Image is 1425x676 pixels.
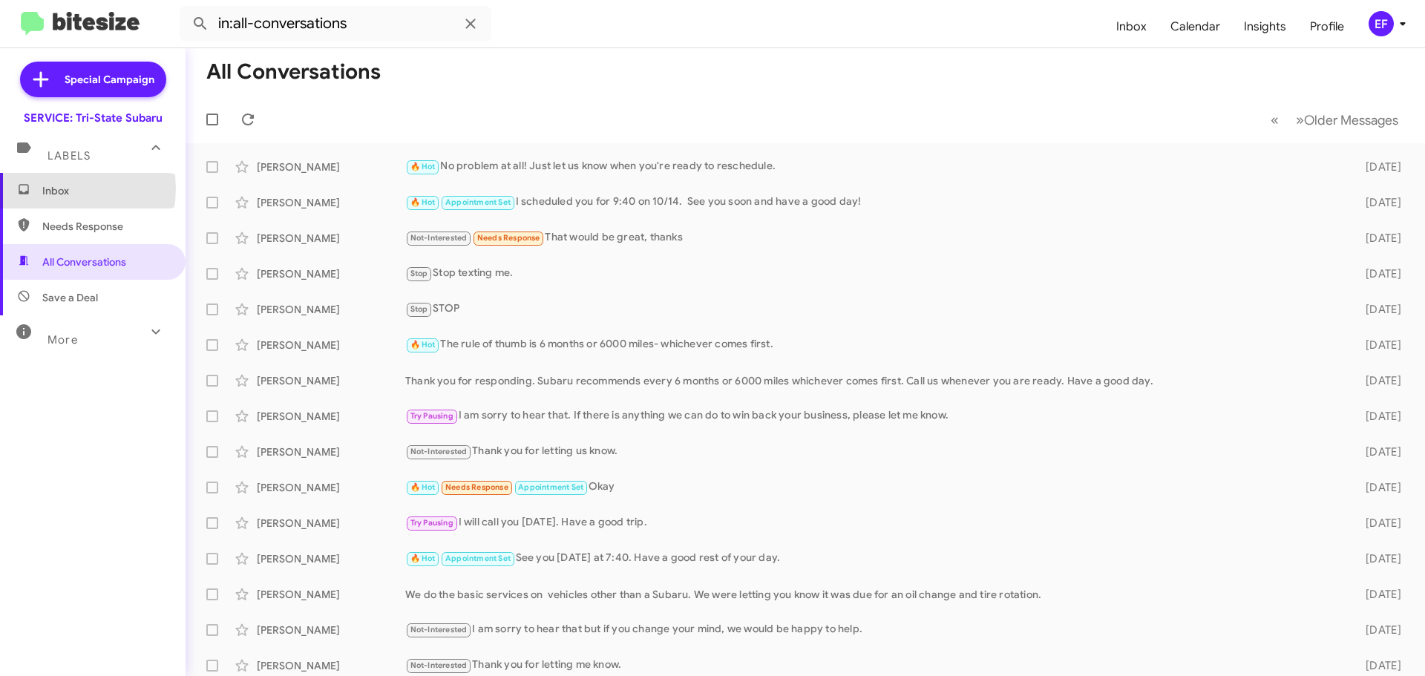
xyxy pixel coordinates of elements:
div: [PERSON_NAME] [257,195,405,210]
span: Try Pausing [410,518,453,528]
span: Special Campaign [65,72,154,87]
div: [DATE] [1342,338,1413,352]
div: [DATE] [1342,551,1413,566]
div: [PERSON_NAME] [257,338,405,352]
span: Stop [410,269,428,278]
h1: All Conversations [206,60,381,84]
span: Not-Interested [410,233,468,243]
div: That would be great, thanks [405,229,1342,246]
span: Needs Response [477,233,540,243]
div: [PERSON_NAME] [257,409,405,424]
div: No problem at all! Just let us know when you're ready to reschedule. [405,158,1342,175]
div: [PERSON_NAME] [257,587,405,602]
div: [DATE] [1342,409,1413,424]
div: [DATE] [1342,516,1413,531]
a: Profile [1298,5,1356,48]
div: [PERSON_NAME] [257,302,405,317]
div: [PERSON_NAME] [257,516,405,531]
div: [DATE] [1342,231,1413,246]
a: Insights [1232,5,1298,48]
div: [DATE] [1342,160,1413,174]
div: I scheduled you for 9:40 on 10/14. See you soon and have a good day! [405,194,1342,211]
div: I am sorry to hear that. If there is anything we can do to win back your business, please let me ... [405,407,1342,424]
div: Stop texting me. [405,265,1342,282]
span: 🔥 Hot [410,340,436,350]
span: 🔥 Hot [410,554,436,563]
span: Not-Interested [410,447,468,456]
span: Try Pausing [410,411,453,421]
span: Appointment Set [445,554,511,563]
span: Needs Response [445,482,508,492]
span: Inbox [42,183,168,198]
div: Thank you for letting me know. [405,657,1342,674]
div: [DATE] [1342,480,1413,495]
div: [PERSON_NAME] [257,623,405,637]
span: Older Messages [1304,112,1398,128]
span: Stop [410,304,428,314]
div: [PERSON_NAME] [257,444,405,459]
div: See you [DATE] at 7:40. Have a good rest of your day. [405,550,1342,567]
span: All Conversations [42,255,126,269]
div: The rule of thumb is 6 months or 6000 miles- whichever comes first. [405,336,1342,353]
div: [DATE] [1342,373,1413,388]
span: Appointment Set [445,197,511,207]
div: SERVICE: Tri-State Subaru [24,111,163,125]
div: Thank you for responding. Subaru recommends every 6 months or 6000 miles whichever comes first. C... [405,373,1342,388]
span: More [47,333,78,347]
span: 🔥 Hot [410,197,436,207]
div: [DATE] [1342,623,1413,637]
div: [PERSON_NAME] [257,551,405,566]
div: [PERSON_NAME] [257,266,405,281]
div: [DATE] [1342,444,1413,459]
a: Special Campaign [20,62,166,97]
button: Previous [1262,105,1288,135]
div: I will call you [DATE]. Have a good trip. [405,514,1342,531]
div: [DATE] [1342,587,1413,602]
span: Save a Deal [42,290,98,305]
div: [PERSON_NAME] [257,373,405,388]
div: STOP [405,301,1342,318]
div: [PERSON_NAME] [257,658,405,673]
span: Not-Interested [410,660,468,670]
div: [PERSON_NAME] [257,231,405,246]
div: [DATE] [1342,658,1413,673]
button: EF [1356,11,1409,36]
span: 🔥 Hot [410,482,436,492]
div: [DATE] [1342,302,1413,317]
div: EF [1369,11,1394,36]
a: Calendar [1159,5,1232,48]
div: [PERSON_NAME] [257,160,405,174]
span: Not-Interested [410,625,468,634]
button: Next [1287,105,1407,135]
input: Search [180,6,491,42]
div: Okay [405,479,1342,496]
span: » [1296,111,1304,129]
div: [PERSON_NAME] [257,480,405,495]
span: Needs Response [42,219,168,234]
div: Thank you for letting us know. [405,443,1342,460]
div: We do the basic services on vehicles other than a Subaru. We were letting you know it was due for... [405,587,1342,602]
span: Labels [47,149,91,163]
div: [DATE] [1342,195,1413,210]
div: I am sorry to hear that but if you change your mind, we would be happy to help. [405,621,1342,638]
span: « [1271,111,1279,129]
span: 🔥 Hot [410,162,436,171]
span: Appointment Set [518,482,583,492]
div: [DATE] [1342,266,1413,281]
a: Inbox [1104,5,1159,48]
nav: Page navigation example [1262,105,1407,135]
